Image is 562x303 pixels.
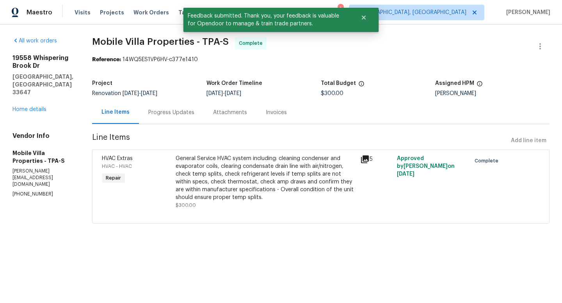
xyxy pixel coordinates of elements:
[141,91,157,96] span: [DATE]
[321,91,343,96] span: $300.00
[12,132,73,140] h4: Vendor Info
[92,37,229,46] span: Mobile Villa Properties - TPA-S
[123,91,157,96] span: -
[206,91,241,96] span: -
[103,174,124,182] span: Repair
[12,168,73,188] p: [PERSON_NAME][EMAIL_ADDRESS][DOMAIN_NAME]
[12,149,73,165] h5: Mobile Villa Properties - TPA-S
[503,9,550,16] span: [PERSON_NAME]
[397,171,414,177] span: [DATE]
[206,81,262,86] h5: Work Order Timeline
[225,91,241,96] span: [DATE]
[176,155,356,201] div: General Service HVAC system including: cleaning condenser and evaporator coils, clearing condensa...
[477,81,483,91] span: The hpm assigned to this work order.
[351,10,377,25] button: Close
[92,81,112,86] h5: Project
[360,155,392,164] div: 5
[12,107,46,112] a: Home details
[101,108,130,116] div: Line Items
[102,156,133,161] span: HVAC Extras
[12,73,73,96] h5: [GEOGRAPHIC_DATA], [GEOGRAPHIC_DATA] 33647
[435,81,474,86] h5: Assigned HPM
[206,91,223,96] span: [DATE]
[27,9,52,16] span: Maestro
[475,157,502,165] span: Complete
[338,5,343,12] div: 1
[266,109,287,116] div: Invoices
[92,56,550,63] div: 14WQ5ES1VP6HV-c377e1410
[12,54,73,70] h2: 19558 Whispering Brook Dr
[176,203,196,208] span: $300.00
[183,8,351,32] span: Feedback submitted. Thank you, your feedback is valuable for Opendoor to manage & train trade par...
[100,9,124,16] span: Projects
[102,164,132,169] span: HVAC - HVAC
[123,91,139,96] span: [DATE]
[133,9,169,16] span: Work Orders
[12,191,73,197] p: [PHONE_NUMBER]
[321,81,356,86] h5: Total Budget
[12,38,57,44] a: All work orders
[75,9,91,16] span: Visits
[397,156,455,177] span: Approved by [PERSON_NAME] on
[213,109,247,116] div: Attachments
[148,109,194,116] div: Progress Updates
[92,134,508,148] span: Line Items
[356,9,466,16] span: [GEOGRAPHIC_DATA], [GEOGRAPHIC_DATA]
[239,39,266,47] span: Complete
[92,91,157,96] span: Renovation
[178,10,195,15] span: Tasks
[92,57,121,62] b: Reference:
[435,91,550,96] div: [PERSON_NAME]
[358,81,365,91] span: The total cost of line items that have been proposed by Opendoor. This sum includes line items th...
